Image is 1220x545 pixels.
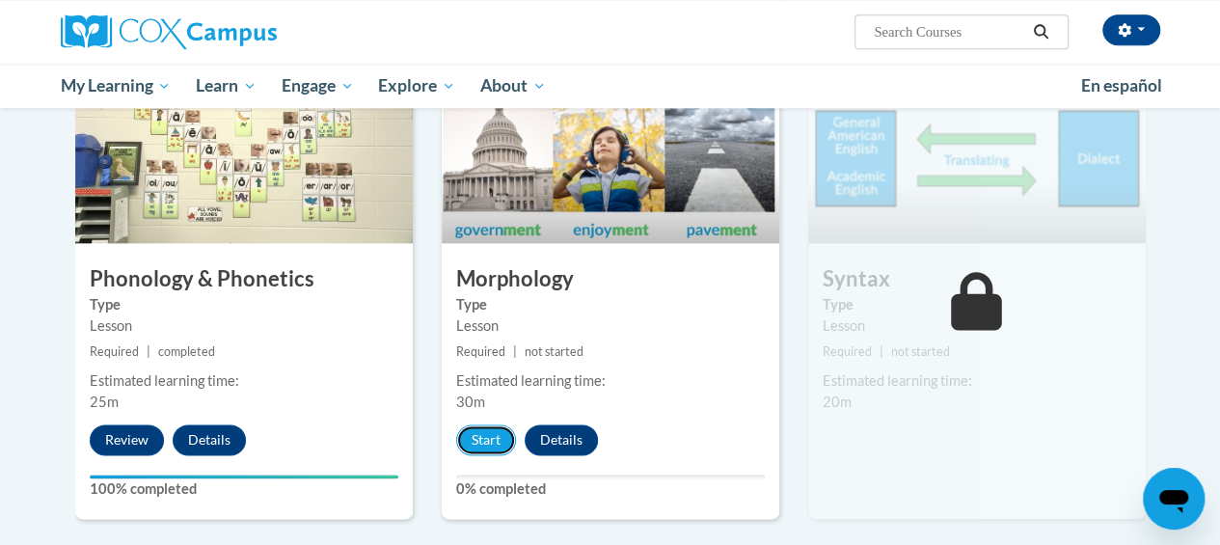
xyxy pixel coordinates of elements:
[456,424,516,455] button: Start
[823,394,852,410] span: 20m
[872,20,1026,43] input: Search Courses
[75,264,413,294] h3: Phonology & Phonetics
[525,344,583,359] span: not started
[1069,66,1175,106] a: En español
[891,344,950,359] span: not started
[468,64,558,108] a: About
[823,370,1131,392] div: Estimated learning time:
[513,344,517,359] span: |
[48,64,184,108] a: My Learning
[1102,14,1160,45] button: Account Settings
[480,74,546,97] span: About
[1143,468,1205,530] iframe: Button to launch messaging window
[158,344,215,359] span: completed
[823,344,872,359] span: Required
[60,74,171,97] span: My Learning
[269,64,366,108] a: Engage
[90,424,164,455] button: Review
[61,14,408,49] a: Cox Campus
[442,50,779,243] img: Course Image
[61,14,277,49] img: Cox Campus
[90,478,398,500] label: 100% completed
[366,64,468,108] a: Explore
[456,315,765,337] div: Lesson
[90,370,398,392] div: Estimated learning time:
[823,294,1131,315] label: Type
[1026,20,1055,43] button: Search
[90,475,398,478] div: Your progress
[75,50,413,243] img: Course Image
[456,370,765,392] div: Estimated learning time:
[90,294,398,315] label: Type
[46,64,1175,108] div: Main menu
[456,294,765,315] label: Type
[456,478,765,500] label: 0% completed
[183,64,269,108] a: Learn
[196,74,257,97] span: Learn
[173,424,246,455] button: Details
[456,344,505,359] span: Required
[90,344,139,359] span: Required
[525,424,598,455] button: Details
[147,344,150,359] span: |
[1081,75,1162,95] span: En español
[880,344,883,359] span: |
[823,315,1131,337] div: Lesson
[282,74,354,97] span: Engage
[442,264,779,294] h3: Morphology
[90,315,398,337] div: Lesson
[808,50,1146,243] img: Course Image
[378,74,455,97] span: Explore
[90,394,119,410] span: 25m
[808,264,1146,294] h3: Syntax
[456,394,485,410] span: 30m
